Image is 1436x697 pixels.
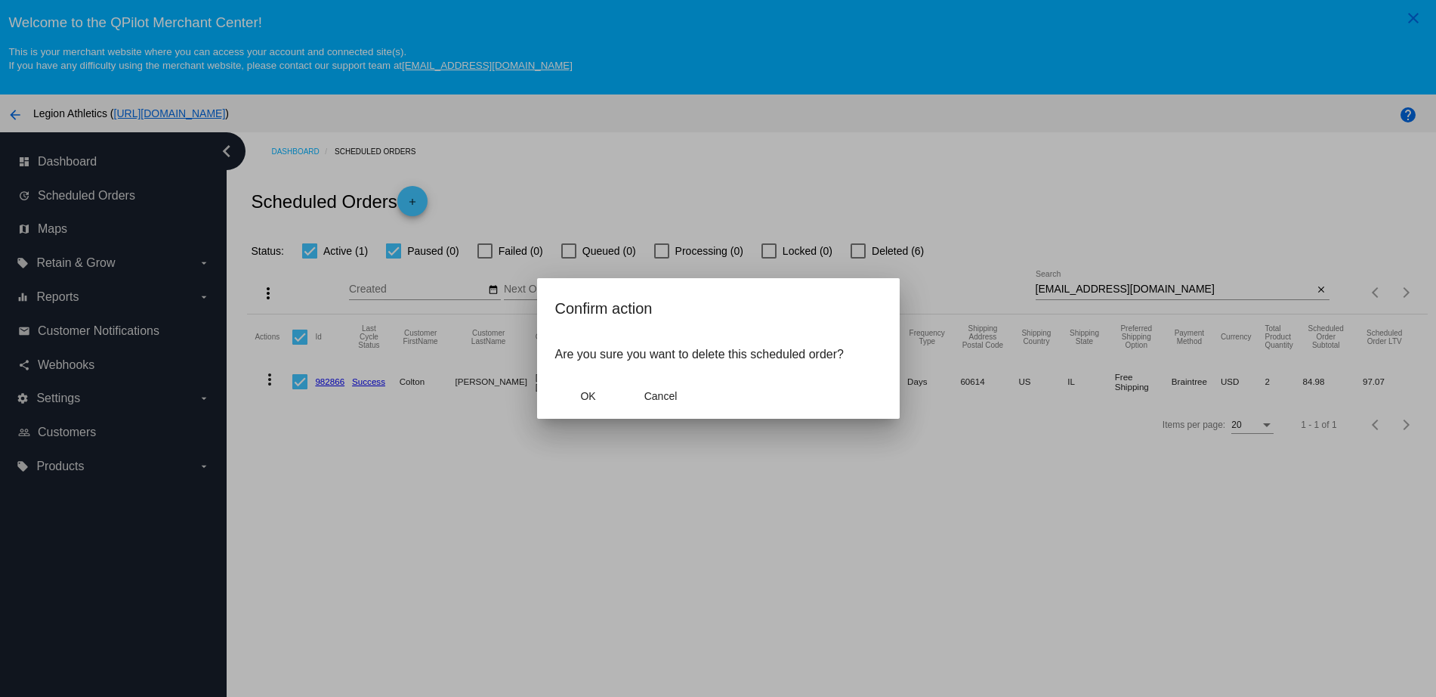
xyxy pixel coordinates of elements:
[555,383,622,410] button: Close dialog
[628,383,694,410] button: Close dialog
[644,390,678,402] span: Cancel
[555,296,882,321] h2: Confirm action
[580,390,595,402] span: OK
[555,348,882,361] p: Are you sure you want to delete this scheduled order?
